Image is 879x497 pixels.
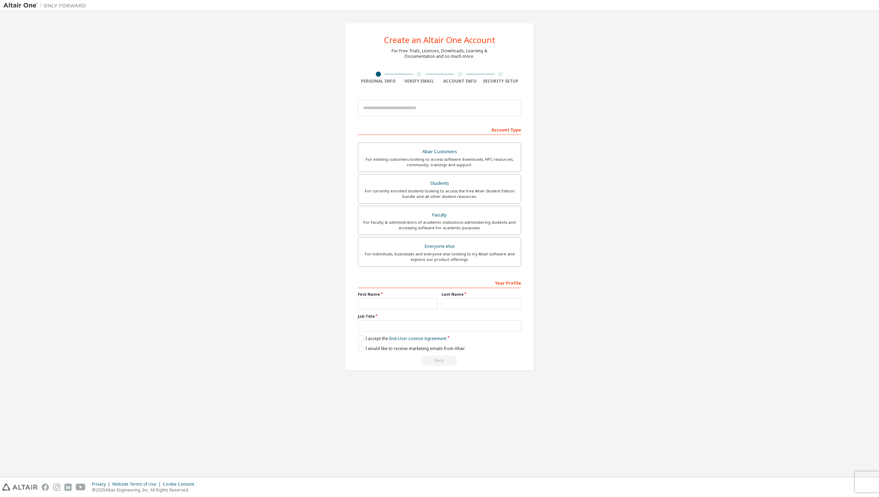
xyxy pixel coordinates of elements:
div: For individuals, businesses and everyone else looking to try Altair software and explore our prod... [362,251,517,262]
div: Faculty [362,210,517,220]
a: End-User License Agreement [389,336,446,341]
label: Job Title [358,314,521,319]
div: Everyone else [362,242,517,251]
div: Create an Altair One Account [384,36,495,44]
p: © 2025 Altair Engineering, Inc. All Rights Reserved. [92,487,198,493]
label: Last Name [442,292,521,297]
div: For faculty & administrators of academic institutions administering students and accessing softwa... [362,220,517,231]
div: Verify Email [399,78,440,84]
div: Website Terms of Use [112,482,163,487]
div: Students [362,179,517,188]
div: For Free Trials, Licenses, Downloads, Learning & Documentation and so much more. [392,48,487,59]
div: Personal Info [358,78,399,84]
div: Privacy [92,482,112,487]
img: Altair One [3,2,90,9]
div: Read and acccept EULA to continue [358,356,521,366]
div: For existing customers looking to access software downloads, HPC resources, community, trainings ... [362,157,517,168]
img: altair_logo.svg [2,484,38,491]
label: First Name [358,292,437,297]
div: Account Info [439,78,480,84]
label: I would like to receive marketing emails from Altair [358,346,465,351]
div: Account Type [358,124,521,135]
img: instagram.svg [53,484,60,491]
img: linkedin.svg [64,484,72,491]
div: Your Profile [358,277,521,288]
div: Cookie Consent [163,482,198,487]
div: Security Setup [480,78,521,84]
div: For currently enrolled students looking to access the free Altair Student Edition bundle and all ... [362,188,517,199]
label: I accept the [358,336,446,341]
img: facebook.svg [42,484,49,491]
div: Altair Customers [362,147,517,157]
img: youtube.svg [76,484,86,491]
